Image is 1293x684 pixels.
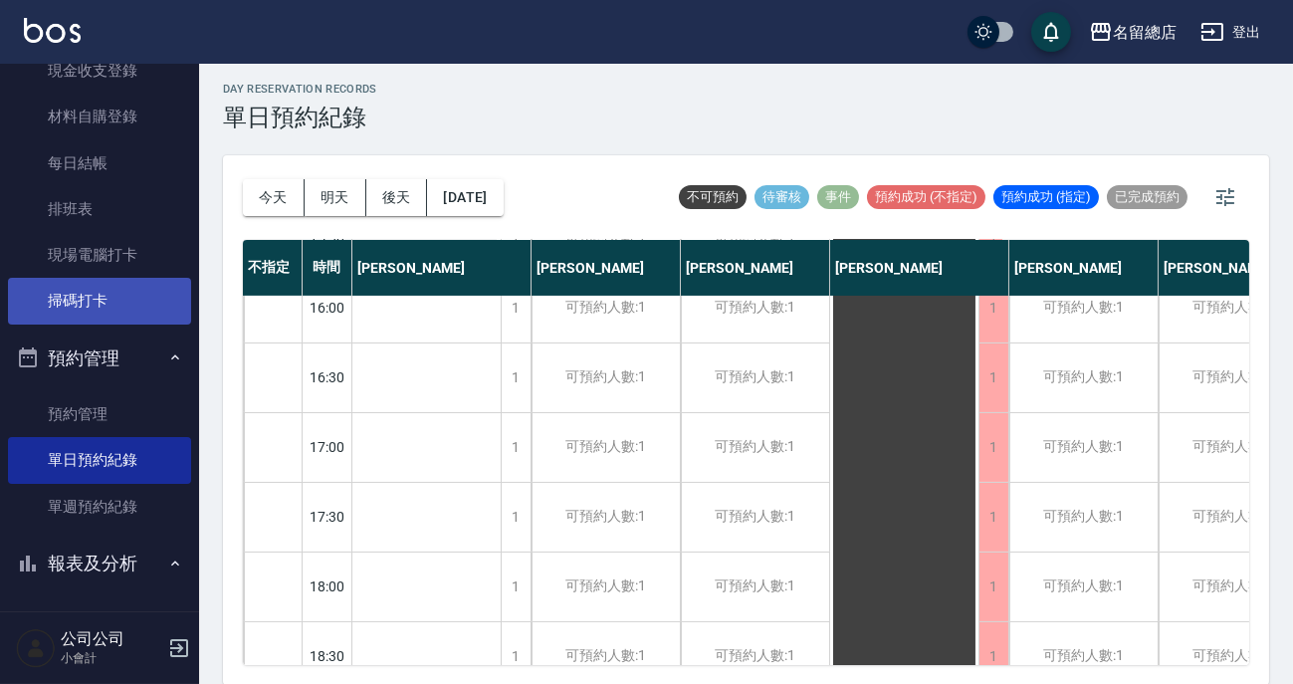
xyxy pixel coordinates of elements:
div: 18:00 [303,552,352,621]
div: 可預約人數:1 [532,274,680,342]
div: 名留總店 [1113,20,1177,45]
button: 預約管理 [8,333,191,384]
p: 小會計 [61,649,162,667]
div: [PERSON_NAME] [352,240,532,296]
span: 預約成功 (指定) [993,188,1099,206]
div: 可預約人數:1 [1009,483,1158,552]
a: 單日預約紀錄 [8,437,191,483]
a: 掃碼打卡 [8,278,191,324]
div: 可預約人數:1 [1009,553,1158,621]
div: 可預約人數:1 [681,343,829,412]
div: 1 [978,274,1008,342]
div: 可預約人數:1 [681,553,829,621]
a: 材料自購登錄 [8,94,191,139]
div: 16:30 [303,342,352,412]
div: 可預約人數:1 [681,483,829,552]
div: 可預約人數:1 [532,343,680,412]
div: 可預約人數:1 [1009,274,1158,342]
a: 現場電腦打卡 [8,232,191,278]
div: 1 [501,553,531,621]
div: 17:00 [303,412,352,482]
div: 1 [978,413,1008,482]
div: [PERSON_NAME] [1009,240,1159,296]
h2: day Reservation records [223,83,377,96]
img: Person [16,628,56,668]
button: 報表及分析 [8,538,191,589]
div: 時間 [303,240,352,296]
div: 1 [978,483,1008,552]
div: [PERSON_NAME] [532,240,681,296]
div: 16:00 [303,273,352,342]
div: [PERSON_NAME] [681,240,830,296]
a: 每日結帳 [8,140,191,186]
div: 1 [501,274,531,342]
button: save [1031,12,1071,52]
a: 現金收支登錄 [8,48,191,94]
button: 名留總店 [1081,12,1185,53]
a: 報表目錄 [8,596,191,642]
div: 不指定 [243,240,303,296]
div: [PERSON_NAME] [830,240,1009,296]
span: 已完成預約 [1107,188,1187,206]
button: 後天 [366,179,428,216]
div: 1 [501,483,531,552]
div: 1 [978,553,1008,621]
span: 事件 [817,188,859,206]
div: 1 [501,413,531,482]
div: 可預約人數:1 [681,274,829,342]
button: 明天 [305,179,366,216]
button: 登出 [1192,14,1269,51]
button: [DATE] [427,179,503,216]
div: 可預約人數:1 [532,483,680,552]
h3: 單日預約紀錄 [223,104,377,131]
div: 可預約人數:1 [1009,413,1158,482]
a: 單週預約紀錄 [8,484,191,530]
a: 預約管理 [8,391,191,437]
button: 今天 [243,179,305,216]
a: 排班表 [8,186,191,232]
span: 待審核 [754,188,809,206]
div: 1 [501,343,531,412]
div: 可預約人數:1 [1009,343,1158,412]
img: Logo [24,18,81,43]
span: 不可預約 [679,188,747,206]
div: 1 [978,343,1008,412]
span: 預約成功 (不指定) [867,188,985,206]
div: 可預約人數:1 [532,553,680,621]
div: 17:30 [303,482,352,552]
div: 可預約人數:1 [681,413,829,482]
h5: 公司公司 [61,629,162,649]
div: 可預約人數:1 [532,413,680,482]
